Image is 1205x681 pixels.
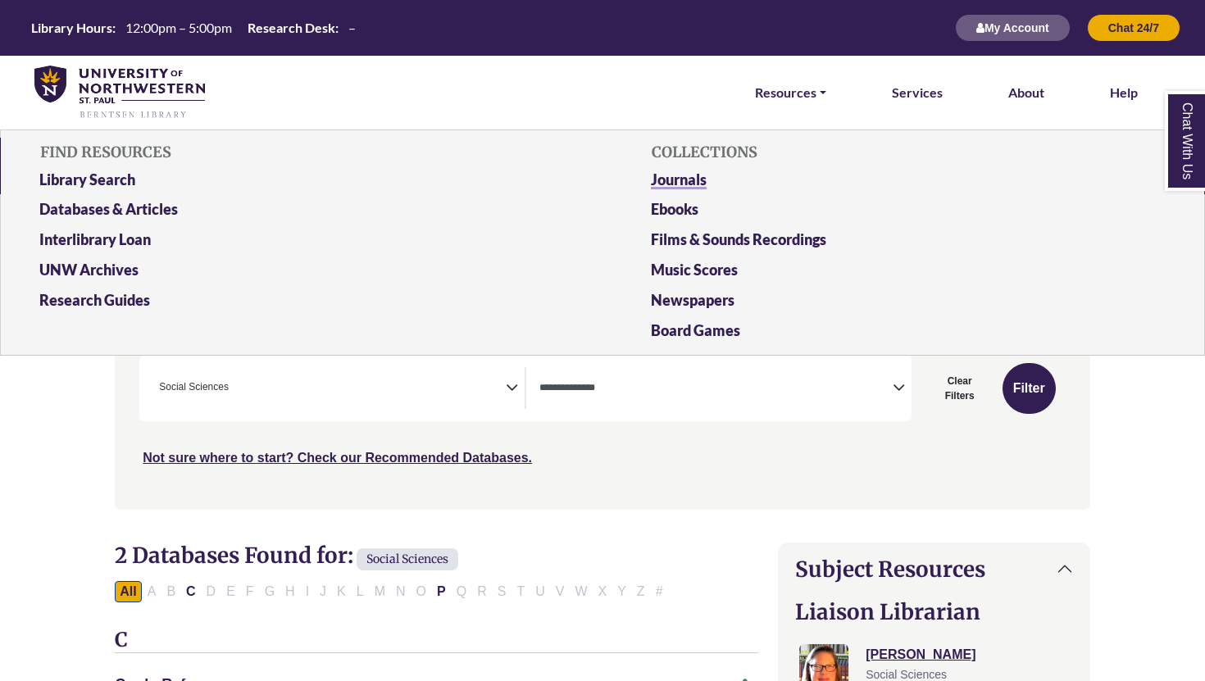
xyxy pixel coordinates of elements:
a: Ebooks [639,197,1178,228]
h5: COLLECTIONS [639,137,1178,168]
a: Journals [639,168,1178,198]
div: Alpha-list to filter by first letter of database name [115,583,669,597]
th: Research Desk: [241,19,339,36]
h5: FIND RESOURCES [27,137,566,168]
a: Chat 24/7 [1087,20,1180,34]
span: 2 Databases Found for: [115,542,353,569]
a: Hours Today [25,19,362,38]
textarea: Search [232,383,239,396]
a: Not sure where to start? Check our Recommended Databases. [143,451,532,465]
a: About [1008,82,1044,103]
button: Chat 24/7 [1087,14,1180,42]
a: Board Games [639,319,1178,349]
button: Clear Filters [921,363,998,414]
img: library_home [34,66,205,120]
a: Music Scores [639,258,1178,288]
a: UNW Archives [27,258,566,288]
a: Databases & Articles [27,197,566,228]
a: Interlibrary Loan [27,228,566,258]
h3: C [115,629,758,653]
button: Subject Resources [779,543,1089,595]
button: Submit for Search Results [1003,363,1056,414]
button: My Account [955,14,1071,42]
a: Films & Sounds Recordings [639,228,1178,258]
button: Filter Results C [181,581,201,602]
a: My Account [955,20,1071,34]
button: All [115,581,141,602]
h2: Liaison Librarian [795,599,1073,624]
button: Filter Results P [432,581,451,602]
textarea: Search [539,383,893,396]
a: Resources [755,82,826,103]
span: 12:00pm – 5:00pm [125,20,232,35]
table: Hours Today [25,19,362,34]
span: Social Sciences [866,668,947,681]
nav: Search filters [115,330,1090,509]
a: Help [1110,82,1138,103]
span: Social Sciences [357,548,458,570]
th: Library Hours: [25,19,116,36]
a: [PERSON_NAME] [866,647,975,661]
a: Library Search [27,168,566,198]
span: Social Sciences [159,379,229,395]
a: Newspapers [639,288,1178,319]
span: – [348,20,356,35]
a: Services [892,82,943,103]
li: Social Sciences [152,379,229,395]
a: Research Guides [27,288,566,319]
